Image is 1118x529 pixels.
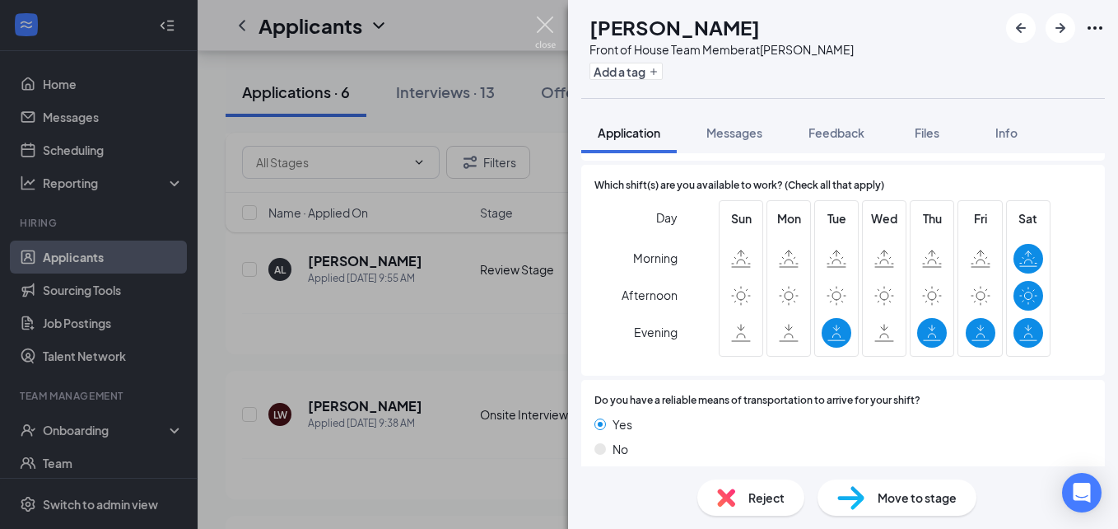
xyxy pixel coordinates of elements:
[1062,473,1102,513] div: Open Intercom Messenger
[1006,13,1036,43] button: ArrowLeftNew
[613,415,632,433] span: Yes
[966,209,995,227] span: Fri
[613,440,628,458] span: No
[706,125,762,140] span: Messages
[656,208,678,227] span: Day
[748,489,785,507] span: Reject
[878,489,957,507] span: Move to stage
[589,63,663,80] button: PlusAdd a tag
[633,243,678,273] span: Morning
[726,209,756,227] span: Sun
[594,178,884,194] span: Which shift(s) are you available to work? (Check all that apply)
[774,209,804,227] span: Mon
[1011,18,1031,38] svg: ArrowLeftNew
[634,317,678,347] span: Evening
[1050,18,1070,38] svg: ArrowRight
[915,125,939,140] span: Files
[589,41,854,58] div: Front of House Team Member at [PERSON_NAME]
[594,393,920,409] span: Do you have a reliable means of transportation to arrive for your shift?
[649,67,659,77] svg: Plus
[598,125,660,140] span: Application
[822,209,851,227] span: Tue
[622,280,678,310] span: Afternoon
[869,209,899,227] span: Wed
[917,209,947,227] span: Thu
[808,125,864,140] span: Feedback
[1046,13,1075,43] button: ArrowRight
[1013,209,1043,227] span: Sat
[1085,18,1105,38] svg: Ellipses
[589,13,760,41] h1: [PERSON_NAME]
[995,125,1018,140] span: Info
